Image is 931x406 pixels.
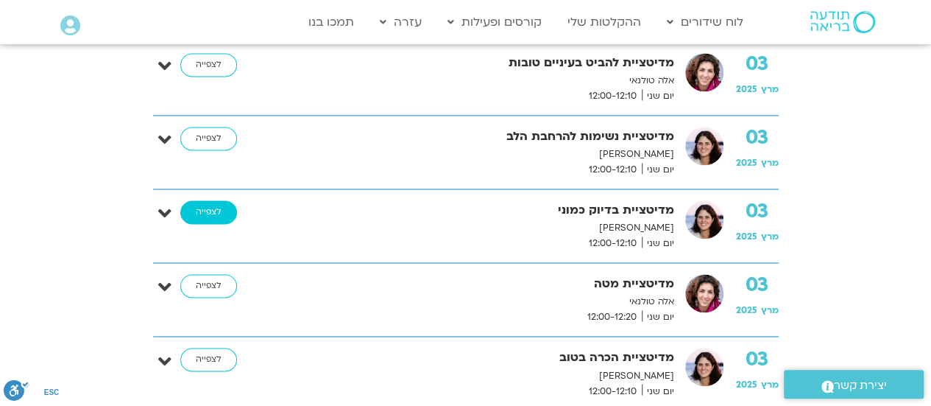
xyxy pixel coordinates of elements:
[761,83,779,95] span: מרץ
[288,200,674,220] strong: מדיטציית בדיוק כמוני
[736,378,757,390] span: 2025
[288,368,674,383] p: [PERSON_NAME]
[736,157,757,169] span: 2025
[761,231,779,242] span: מרץ
[810,11,875,33] img: תודעה בריאה
[642,383,674,399] span: יום שני
[642,236,674,251] span: יום שני
[736,83,757,95] span: 2025
[288,294,674,309] p: אלה טולנאי
[736,304,757,316] span: 2025
[180,127,237,150] a: לצפייה
[560,8,648,36] a: ההקלטות שלי
[288,73,674,88] p: אלה טולנאי
[736,231,757,242] span: 2025
[301,8,361,36] a: תמכו בנו
[736,348,779,370] strong: 03
[584,383,642,399] span: 12:00-12:10
[584,162,642,178] span: 12:00-12:10
[642,88,674,104] span: יום שני
[736,200,779,223] strong: 03
[372,8,429,36] a: עזרה
[288,53,674,73] strong: מדיטציית להביט בעיניים טובות
[584,236,642,251] span: 12:00-12:10
[440,8,549,36] a: קורסים ופעילות
[288,274,674,294] strong: מדיטציית מטה
[761,157,779,169] span: מרץ
[736,53,779,75] strong: 03
[642,309,674,325] span: יום שני
[582,309,642,325] span: 12:00-12:20
[180,274,237,298] a: לצפייה
[180,53,237,77] a: לצפייה
[834,376,887,396] span: יצירת קשר
[180,348,237,371] a: לצפייה
[288,127,674,147] strong: מדיטציית נשימות להרחבת הלב
[288,147,674,162] p: [PERSON_NAME]
[761,378,779,390] span: מרץ
[288,220,674,236] p: [PERSON_NAME]
[288,348,674,368] strong: מדיטציית הכרה בטוב
[784,370,924,399] a: יצירת קשר
[761,304,779,316] span: מרץ
[736,127,779,149] strong: 03
[180,200,237,224] a: לצפייה
[659,8,751,36] a: לוח שידורים
[736,274,779,296] strong: 03
[642,162,674,178] span: יום שני
[584,88,642,104] span: 12:00-12:10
